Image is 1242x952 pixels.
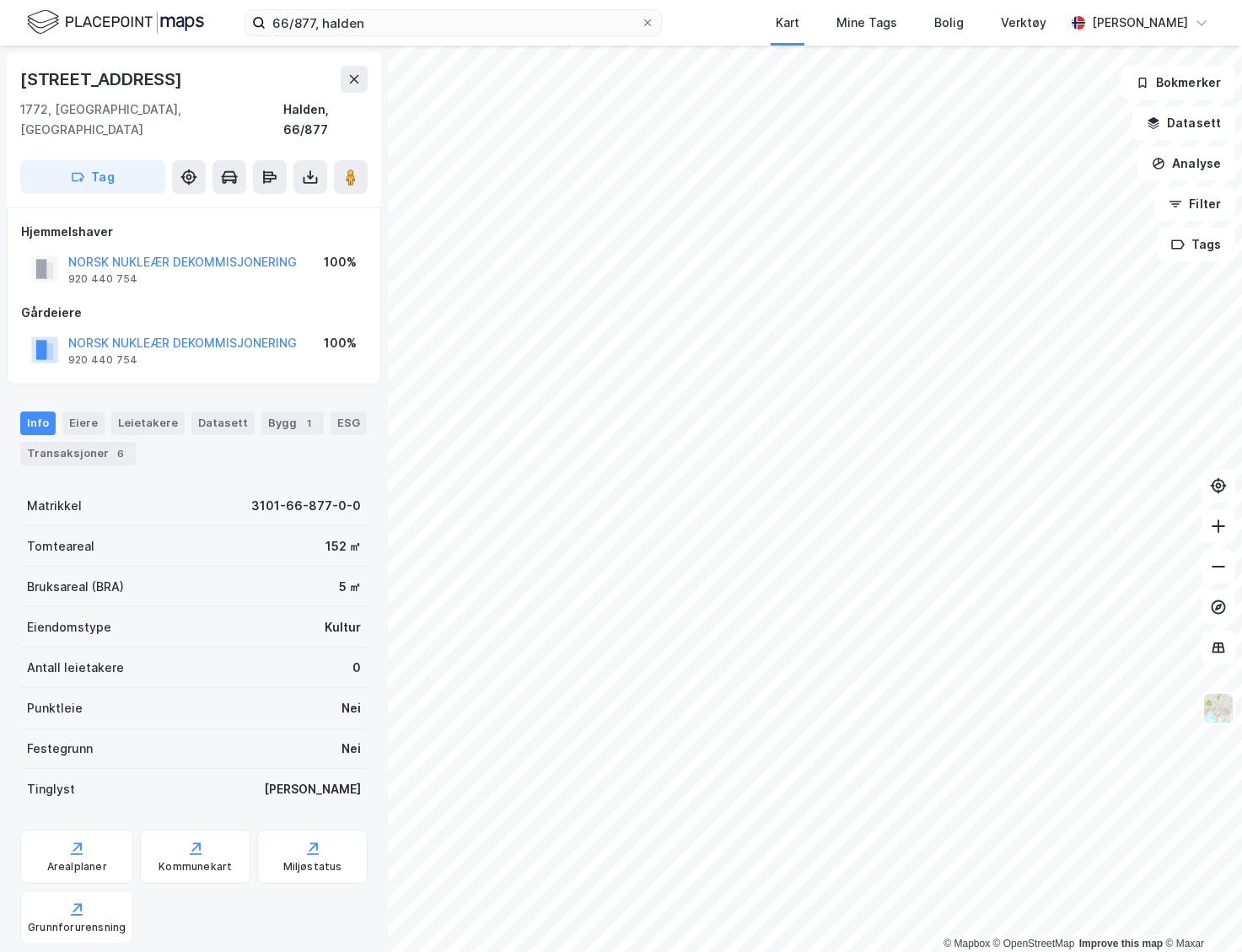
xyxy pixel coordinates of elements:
iframe: Chat Widget [1158,871,1242,952]
button: Filter [1154,187,1235,221]
div: Bygg [261,411,324,435]
div: Bruksareal (BRA) [27,577,124,597]
div: Grunnforurensning [28,921,126,934]
button: Tags [1157,228,1235,261]
div: Transaksjoner [20,442,136,465]
button: Analyse [1137,147,1235,180]
div: Hjemmelshaver [21,222,367,242]
div: Miljøstatus [283,860,342,874]
div: Antall leietakere [27,658,124,678]
div: 1772, [GEOGRAPHIC_DATA], [GEOGRAPHIC_DATA] [20,100,283,140]
div: ESG [331,411,367,435]
div: Kultur [325,617,361,637]
a: Mapbox [944,938,990,949]
img: logo.f888ab2527a4732fd821a326f86c7f29.svg [27,8,204,37]
div: 920 440 754 [68,272,137,286]
div: Punktleie [27,698,83,718]
div: Matrikkel [27,496,82,516]
div: Kart [776,13,799,33]
div: Bolig [934,13,964,33]
img: Z [1202,692,1234,724]
div: Arealplaner [47,860,107,874]
div: Leietakere [111,411,185,435]
div: Tomteareal [27,536,94,557]
div: 6 [112,445,129,462]
div: 3101-66-877-0-0 [251,496,361,516]
div: 100% [324,252,357,272]
div: 100% [324,333,357,353]
div: Verktøy [1001,13,1046,33]
div: Halden, 66/877 [283,100,368,140]
div: Mine Tags [836,13,897,33]
button: Bokmerker [1121,66,1235,100]
div: Tinglyst [27,779,75,799]
div: [STREET_ADDRESS] [20,66,185,93]
div: Festegrunn [27,739,93,759]
div: 1 [300,415,317,432]
div: Kommunekart [159,860,232,874]
div: Eiendomstype [27,617,111,637]
div: Nei [341,698,361,718]
div: [PERSON_NAME] [264,779,361,799]
div: 920 440 754 [68,353,137,367]
a: OpenStreetMap [993,938,1075,949]
div: Info [20,411,56,435]
input: Søk på adresse, matrikkel, gårdeiere, leietakere eller personer [266,10,641,35]
div: [PERSON_NAME] [1092,13,1188,33]
div: Nei [341,739,361,759]
button: Datasett [1132,106,1235,140]
div: Datasett [191,411,255,435]
button: Tag [20,160,165,194]
div: 0 [352,658,361,678]
div: 152 ㎡ [325,536,361,557]
a: Improve this map [1079,938,1163,949]
div: Gårdeiere [21,303,367,323]
div: Kontrollprogram for chat [1158,871,1242,952]
div: Eiere [62,411,105,435]
div: 5 ㎡ [339,577,361,597]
